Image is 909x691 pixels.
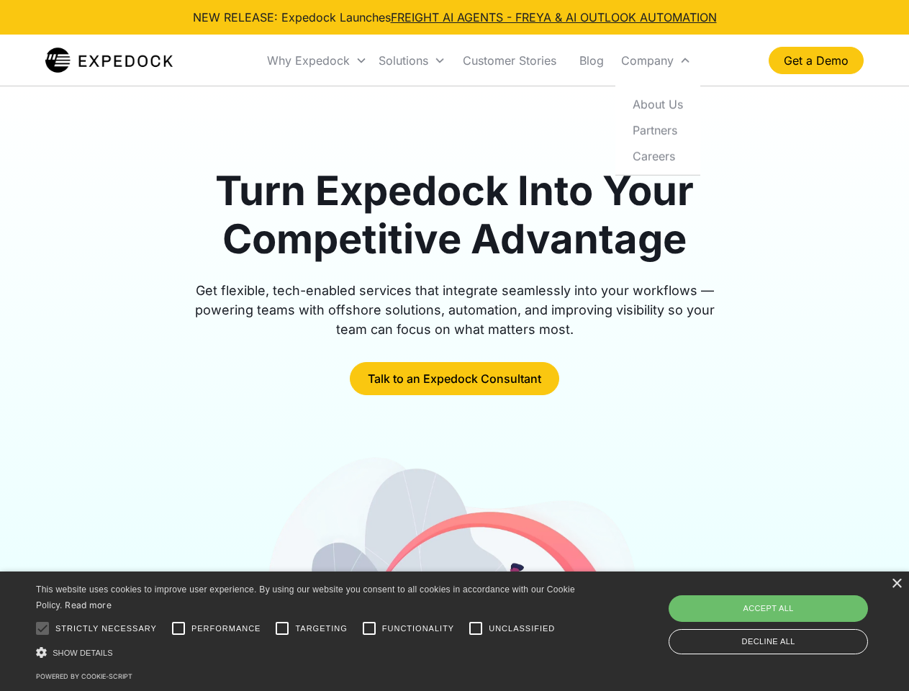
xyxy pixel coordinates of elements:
[55,623,157,635] span: Strictly necessary
[36,584,575,611] span: This website uses cookies to improve user experience. By using our website you consent to all coo...
[193,9,717,26] div: NEW RELEASE: Expedock Launches
[45,46,173,75] a: home
[267,53,350,68] div: Why Expedock
[621,91,695,117] a: About Us
[45,46,173,75] img: Expedock Logo
[621,117,695,143] a: Partners
[669,536,909,691] iframe: Chat Widget
[615,85,700,175] nav: Company
[261,36,373,85] div: Why Expedock
[621,53,674,68] div: Company
[489,623,555,635] span: Unclassified
[36,645,580,660] div: Show details
[53,649,113,657] span: Show details
[36,672,132,680] a: Powered by cookie-script
[391,10,717,24] a: FREIGHT AI AGENTS - FREYA & AI OUTLOOK AUTOMATION
[769,47,864,74] a: Get a Demo
[621,143,695,168] a: Careers
[379,53,428,68] div: Solutions
[568,36,615,85] a: Blog
[295,623,347,635] span: Targeting
[65,600,112,610] a: Read more
[373,36,451,85] div: Solutions
[382,623,454,635] span: Functionality
[451,36,568,85] a: Customer Stories
[191,623,261,635] span: Performance
[615,36,697,85] div: Company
